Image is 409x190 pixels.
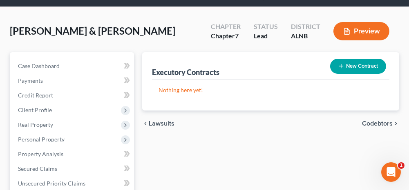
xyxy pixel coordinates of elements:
[398,162,405,169] span: 1
[18,180,85,187] span: Unsecured Priority Claims
[291,31,320,41] div: ALNB
[333,22,389,40] button: Preview
[18,62,60,69] span: Case Dashboard
[11,88,134,103] a: Credit Report
[291,22,320,31] div: District
[254,22,278,31] div: Status
[10,25,175,37] span: [PERSON_NAME] & [PERSON_NAME]
[18,165,57,172] span: Secured Claims
[149,120,174,127] span: Lawsuits
[330,59,386,74] button: New Contract
[18,77,43,84] span: Payments
[362,120,393,127] span: Codebtors
[11,59,134,73] a: Case Dashboard
[18,150,63,157] span: Property Analysis
[18,136,65,143] span: Personal Property
[18,92,53,99] span: Credit Report
[142,120,149,127] i: chevron_left
[211,22,241,31] div: Chapter
[211,31,241,41] div: Chapter
[18,106,52,113] span: Client Profile
[11,73,134,88] a: Payments
[142,120,174,127] button: chevron_left Lawsuits
[159,86,383,94] p: Nothing here yet!
[235,32,239,40] span: 7
[362,120,399,127] button: Codebtors chevron_right
[254,31,278,41] div: Lead
[393,120,399,127] i: chevron_right
[11,147,134,161] a: Property Analysis
[152,67,219,77] div: Executory Contracts
[11,161,134,176] a: Secured Claims
[18,121,53,128] span: Real Property
[381,162,401,182] iframe: Intercom live chat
